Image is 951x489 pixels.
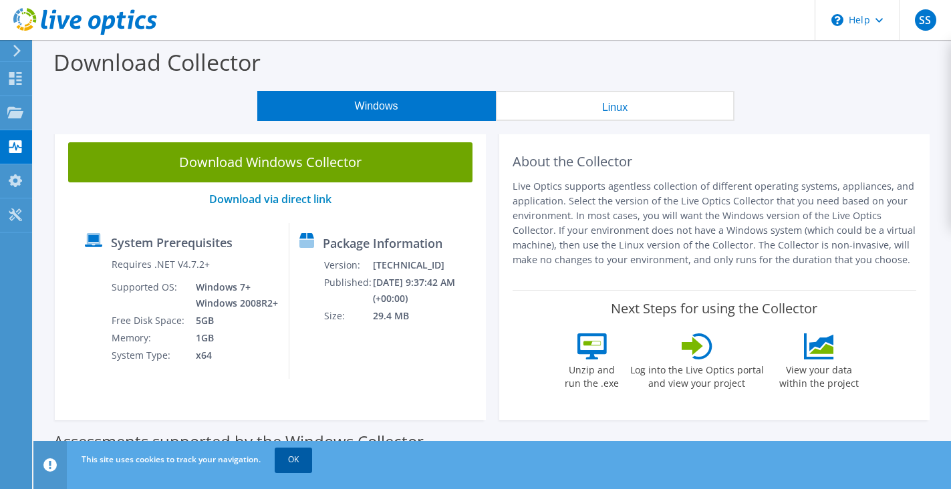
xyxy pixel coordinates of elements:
td: Version: [323,257,372,274]
h2: About the Collector [513,154,917,170]
td: Free Disk Space: [111,312,186,329]
td: [DATE] 9:37:42 AM (+00:00) [372,274,479,307]
td: 29.4 MB [372,307,479,325]
td: System Type: [111,347,186,364]
label: Next Steps for using the Collector [611,301,817,317]
span: SS [915,9,936,31]
label: View your data within the project [771,359,867,390]
label: Unzip and run the .exe [561,359,623,390]
td: Size: [323,307,372,325]
label: Download Collector [53,47,261,77]
p: Live Optics supports agentless collection of different operating systems, appliances, and applica... [513,179,917,267]
a: OK [275,448,312,472]
td: x64 [186,347,279,364]
td: Published: [323,274,372,307]
label: Requires .NET V4.7.2+ [112,258,210,271]
button: Windows [257,91,496,121]
td: Windows 7+ Windows 2008R2+ [186,279,279,312]
td: 1GB [186,329,279,347]
span: This site uses cookies to track your navigation. [82,454,261,465]
td: [TECHNICAL_ID] [372,257,479,274]
label: Log into the Live Optics portal and view your project [630,359,765,390]
td: Memory: [111,329,186,347]
td: 5GB [186,312,279,329]
label: System Prerequisites [111,236,233,249]
label: Package Information [323,236,442,250]
a: Download Windows Collector [68,142,472,182]
svg: \n [831,14,843,26]
td: Supported OS: [111,279,186,312]
a: Download via direct link [209,192,331,206]
button: Linux [496,91,734,121]
label: Assessments supported by the Windows Collector [53,435,424,448]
